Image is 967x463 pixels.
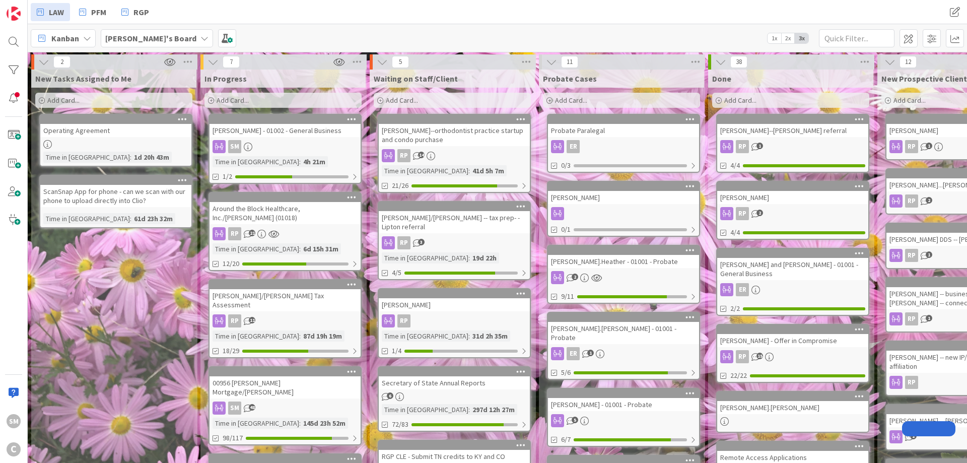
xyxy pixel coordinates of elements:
[249,317,255,323] span: 11
[418,152,425,158] span: 14
[301,418,348,429] div: 145d 23h 52m
[213,418,299,429] div: Time in [GEOGRAPHIC_DATA]
[228,402,241,415] div: SM
[392,346,401,356] span: 1/4
[736,140,749,153] div: RP
[379,124,530,146] div: [PERSON_NAME]--orthodontist practice startup and condo purchase
[730,303,740,314] span: 2/2
[204,74,247,84] span: In Progress
[379,149,530,162] div: RP
[213,156,299,167] div: Time in [GEOGRAPHIC_DATA]
[717,258,868,280] div: [PERSON_NAME] and [PERSON_NAME] - 01001 - General Business
[301,156,328,167] div: 4h 21m
[228,314,241,327] div: RP
[548,191,699,204] div: [PERSON_NAME]
[893,96,926,105] span: Add Card...
[730,227,740,238] span: 4/4
[228,227,241,240] div: RP
[781,33,795,43] span: 2x
[115,3,155,21] a: RGP
[392,419,408,430] span: 72/83
[228,140,241,153] div: SM
[213,243,299,254] div: Time in [GEOGRAPHIC_DATA]
[43,152,130,163] div: Time in [GEOGRAPHIC_DATA]
[397,149,410,162] div: RP
[548,347,699,360] div: ER
[561,291,574,302] span: 9/11
[736,207,749,220] div: RP
[379,298,530,311] div: [PERSON_NAME]
[717,140,868,153] div: RP
[210,140,361,153] div: SM
[717,115,868,137] div: [PERSON_NAME]--[PERSON_NAME] referral
[926,315,932,321] span: 1
[392,268,401,278] span: 4/5
[105,33,196,43] b: [PERSON_NAME]'s Board
[717,249,868,280] div: [PERSON_NAME] and [PERSON_NAME] - 01001 - General Business
[210,124,361,137] div: [PERSON_NAME] - 01002 - General Business
[716,114,869,173] a: [PERSON_NAME]--[PERSON_NAME] referralRP4/4
[756,353,763,359] span: 15
[561,434,571,445] span: 6/7
[547,312,700,380] a: [PERSON_NAME].[PERSON_NAME] - 01001 - ProbateER5/6
[133,6,149,18] span: RGP
[547,114,700,173] a: Probate ParalegalER0/3
[926,197,932,204] span: 2
[468,252,470,263] span: :
[379,376,530,389] div: Secretary of State Annual Reports
[717,350,868,363] div: RP
[209,114,362,184] a: [PERSON_NAME] - 01002 - General BusinessSMTime in [GEOGRAPHIC_DATA]:4h 21m1/2
[730,370,747,381] span: 22/22
[548,313,699,344] div: [PERSON_NAME].[PERSON_NAME] - 01001 - Probate
[730,160,740,171] span: 4/4
[382,252,468,263] div: Time in [GEOGRAPHIC_DATA]
[717,392,868,414] div: [PERSON_NAME].[PERSON_NAME]
[249,404,255,411] span: 48
[900,56,917,68] span: 12
[548,182,699,204] div: [PERSON_NAME]
[717,334,868,347] div: [PERSON_NAME] - Offer in Compromise
[299,243,301,254] span: :
[418,239,425,245] span: 3
[567,140,580,153] div: ER
[736,283,749,296] div: ER
[210,314,361,327] div: RP
[382,330,468,342] div: Time in [GEOGRAPHIC_DATA]
[392,180,408,191] span: 21/26
[470,330,510,342] div: 31d 2h 35m
[716,391,869,433] a: [PERSON_NAME].[PERSON_NAME]
[209,192,362,271] a: Around the Block Healthcare, Inc./[PERSON_NAME] (01018)RPTime in [GEOGRAPHIC_DATA]:6d 15h 31m12/20
[91,6,106,18] span: PFM
[213,330,299,342] div: Time in [GEOGRAPHIC_DATA]
[717,191,868,204] div: [PERSON_NAME]
[756,143,763,149] span: 1
[470,252,499,263] div: 19d 22h
[379,450,530,463] div: RGP CLE - Submit TN credits to KY and CO
[547,388,700,447] a: [PERSON_NAME] - 01001 - Probate6/7
[382,165,468,176] div: Time in [GEOGRAPHIC_DATA]
[73,3,112,21] a: PFM
[905,376,918,389] div: RP
[374,74,458,84] span: Waiting on Staff/Client
[40,124,191,137] div: Operating Agreement
[712,74,731,84] span: Done
[716,181,869,240] a: [PERSON_NAME]RP4/4
[40,185,191,207] div: ScanSnap App for phone - can we scan with our phone to upload directly into Clio?
[379,115,530,146] div: [PERSON_NAME]--orthodontist practice startup and condo purchase
[756,210,763,216] span: 2
[572,417,578,423] span: 5
[130,213,131,224] span: :
[717,283,868,296] div: ER
[548,322,699,344] div: [PERSON_NAME].[PERSON_NAME] - 01001 - Probate
[299,418,301,429] span: :
[379,236,530,249] div: RP
[717,401,868,414] div: [PERSON_NAME].[PERSON_NAME]
[717,182,868,204] div: [PERSON_NAME]
[717,207,868,220] div: RP
[379,441,530,463] div: RGP CLE - Submit TN credits to KY and CO
[378,114,531,193] a: [PERSON_NAME]--orthodontist practice startup and condo purchaseRPTime in [GEOGRAPHIC_DATA]:41d 5h...
[39,175,192,228] a: ScanSnap App for phone - can we scan with our phone to upload directly into Clio?Time in [GEOGRAP...
[40,176,191,207] div: ScanSnap App for phone - can we scan with our phone to upload directly into Clio?
[378,201,531,280] a: [PERSON_NAME]/[PERSON_NAME] -- tax prep- - Lipton referralRPTime in [GEOGRAPHIC_DATA]:19d 22h4/5
[35,74,131,84] span: New Tasks Assigned to Me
